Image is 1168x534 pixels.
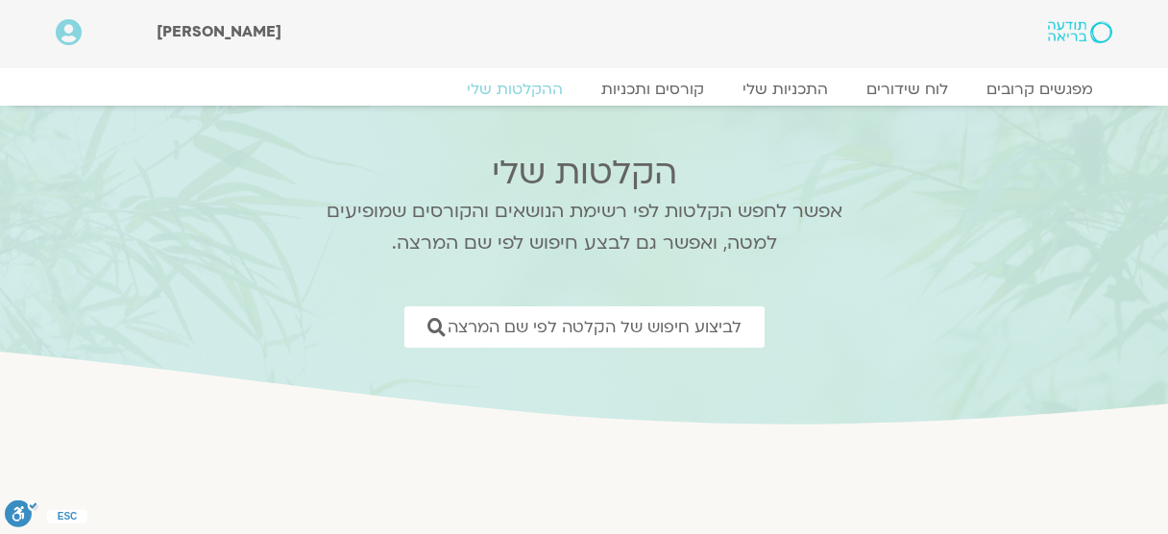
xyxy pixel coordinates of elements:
[301,154,867,192] h2: הקלטות שלי
[967,80,1112,99] a: מפגשים קרובים
[582,80,723,99] a: קורסים ותכניות
[56,80,1112,99] nav: Menu
[301,196,867,259] p: אפשר לחפש הקלטות לפי רשימת הנושאים והקורסים שמופיעים למטה, ואפשר גם לבצע חיפוש לפי שם המרצה.
[723,80,847,99] a: התכניות שלי
[404,306,765,348] a: לביצוע חיפוש של הקלטה לפי שם המרצה
[448,80,582,99] a: ההקלטות שלי
[448,318,742,336] span: לביצוע חיפוש של הקלטה לפי שם המרצה
[157,21,281,42] span: [PERSON_NAME]
[847,80,967,99] a: לוח שידורים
